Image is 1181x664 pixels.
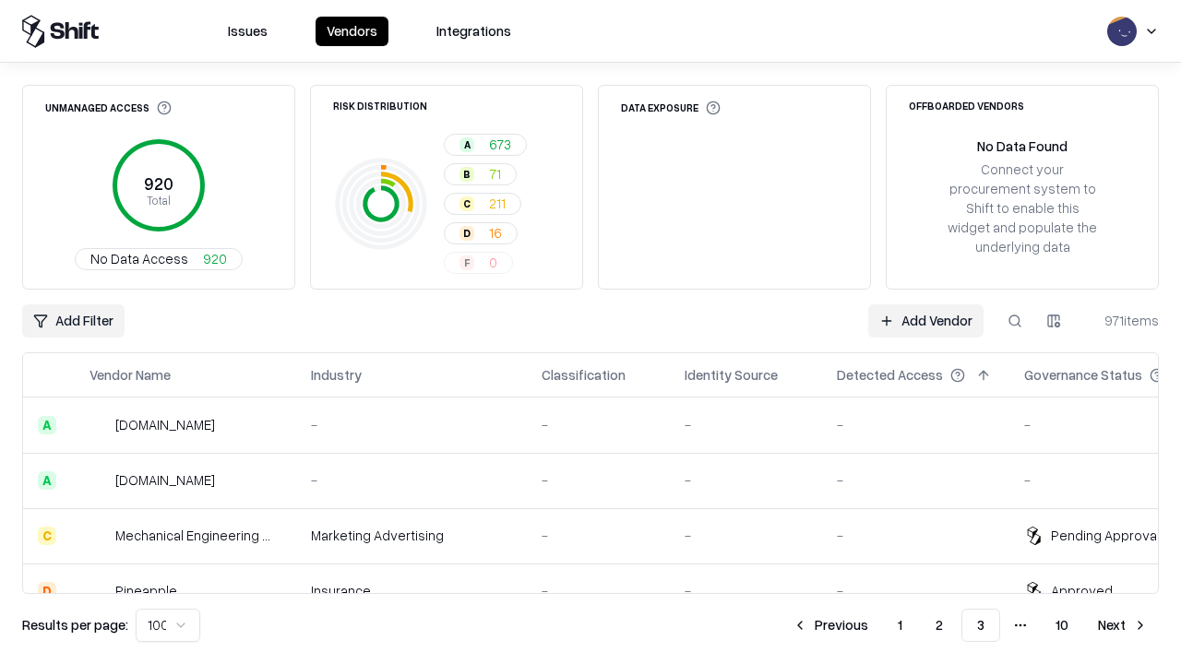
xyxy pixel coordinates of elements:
button: 3 [961,609,1000,642]
a: Add Vendor [868,304,984,338]
button: D16 [444,222,518,244]
button: No Data Access920 [75,248,243,270]
div: C [38,527,56,545]
button: Add Filter [22,304,125,338]
span: 71 [489,164,501,184]
div: - [837,415,995,434]
button: 2 [921,609,958,642]
div: - [685,415,807,434]
div: - [685,581,807,600]
div: Risk Distribution [333,101,427,111]
img: automat-it.com [89,416,108,434]
button: Previous [781,609,879,642]
span: No Data Access [90,249,188,268]
div: Approved [1051,581,1113,600]
p: Results per page: [22,615,128,634]
tspan: 920 [144,173,173,194]
div: Connect your procurement system to Shift to enable this widget and populate the underlying data [946,160,1099,257]
div: Identity Source [685,365,778,385]
tspan: Total [147,193,171,207]
div: Industry [311,365,362,385]
span: 920 [203,249,227,268]
div: - [837,526,995,545]
div: A [459,137,474,152]
div: [DOMAIN_NAME] [115,415,215,434]
div: [DOMAIN_NAME] [115,470,215,490]
span: 673 [489,135,511,154]
button: 10 [1041,609,1083,642]
div: 971 items [1085,311,1159,330]
button: Integrations [425,17,522,46]
div: - [542,470,655,490]
div: Pending Approval [1051,526,1160,545]
div: D [38,582,56,600]
div: Insurance [311,581,512,600]
div: Pineapple [115,581,177,600]
div: Marketing Advertising [311,526,512,545]
div: Vendor Name [89,365,171,385]
div: - [542,581,655,600]
div: Offboarded Vendors [909,101,1024,111]
div: - [837,581,995,600]
div: - [685,470,807,490]
button: Vendors [316,17,388,46]
img: madisonlogic.com [89,471,108,490]
button: B71 [444,163,517,185]
nav: pagination [781,609,1159,642]
div: Mechanical Engineering World [115,526,281,545]
img: Mechanical Engineering World [89,527,108,545]
div: - [311,470,512,490]
div: Unmanaged Access [45,101,172,115]
div: - [685,526,807,545]
div: - [311,415,512,434]
div: A [38,416,56,434]
div: Detected Access [837,365,943,385]
div: Classification [542,365,626,385]
button: 1 [883,609,917,642]
div: - [542,526,655,545]
button: Next [1087,609,1159,642]
div: - [542,415,655,434]
div: D [459,226,474,241]
span: 16 [489,223,502,243]
div: Data Exposure [621,101,721,115]
div: B [459,167,474,182]
div: C [459,196,474,211]
button: Issues [217,17,279,46]
button: C211 [444,193,521,215]
div: Governance Status [1024,365,1142,385]
img: Pineapple [89,582,108,600]
div: - [837,470,995,490]
button: A673 [444,134,527,156]
div: A [38,471,56,490]
div: No Data Found [977,136,1068,156]
span: 211 [489,194,506,213]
